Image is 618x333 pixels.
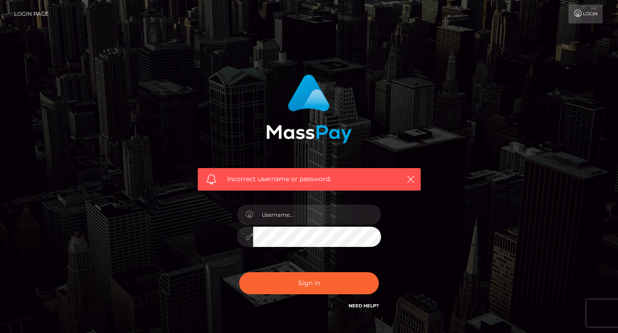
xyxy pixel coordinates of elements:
a: Login [568,5,603,23]
a: Need Help? [349,303,379,309]
input: Username... [253,205,381,225]
button: Sign in [239,272,379,294]
img: MassPay Login [266,74,352,143]
span: Incorrect username or password. [227,174,391,184]
a: Login Page [14,5,49,23]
